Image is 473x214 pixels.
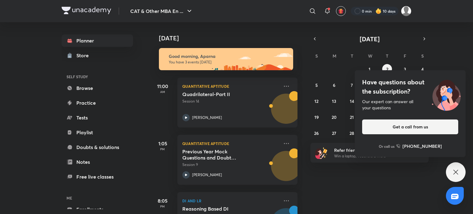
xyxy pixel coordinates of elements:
[362,99,458,111] div: Our expert can answer all your questions
[386,66,388,72] abbr: October 2, 2025
[421,53,424,59] abbr: Saturday
[150,83,175,90] h5: 11:00
[333,53,336,59] abbr: Monday
[150,90,175,94] p: AM
[329,96,339,106] button: October 13, 2025
[332,130,336,136] abbr: October 27, 2025
[62,49,133,62] a: Store
[350,114,354,120] abbr: October 21, 2025
[332,98,336,104] abbr: October 13, 2025
[169,60,288,65] p: You have 3 events [DATE]
[182,148,259,161] h5: Previous Year Mock Questions and Doubt Clearing
[347,96,357,106] button: October 14, 2025
[169,54,288,59] h6: Good morning, Aparna
[62,126,133,139] a: Playlist
[62,111,133,124] a: Tests
[315,53,318,59] abbr: Sunday
[402,143,442,149] h6: [PHONE_NUMBER]
[421,66,424,72] abbr: October 4, 2025
[182,162,279,168] p: Session 9
[427,78,466,111] img: ttu_illustration_new.svg
[400,64,410,74] button: October 3, 2025
[329,80,339,90] button: October 6, 2025
[334,153,410,159] p: Win a laptop, vouchers & more
[62,7,111,14] img: Company Logo
[404,53,406,59] abbr: Friday
[62,193,133,203] h6: ME
[127,5,197,17] button: CAT & Other MBA En ...
[182,83,279,90] p: Quantitative Aptitude
[375,8,382,14] img: streak
[312,96,321,106] button: October 12, 2025
[379,143,394,149] p: Or call us
[404,66,406,72] abbr: October 3, 2025
[332,114,337,120] abbr: October 20, 2025
[62,141,133,153] a: Doubts & solutions
[347,128,357,138] button: October 28, 2025
[350,130,354,136] abbr: October 28, 2025
[360,35,380,43] span: [DATE]
[182,99,279,104] p: Session 14
[62,171,133,183] a: Free live classes
[62,71,133,82] h6: SELF STUDY
[351,82,353,88] abbr: October 7, 2025
[192,172,222,178] p: [PERSON_NAME]
[401,6,411,16] img: Aparna Dubey
[62,34,133,47] a: Planner
[365,64,374,74] button: October 1, 2025
[312,80,321,90] button: October 5, 2025
[76,52,92,59] div: Store
[150,147,175,151] p: PM
[369,66,370,72] abbr: October 1, 2025
[182,197,279,204] p: DI and LR
[182,206,259,212] h5: Reasoning Based DI
[314,98,318,104] abbr: October 12, 2025
[150,197,175,204] h5: 8:05
[192,115,222,120] p: [PERSON_NAME]
[333,82,335,88] abbr: October 6, 2025
[62,97,133,109] a: Practice
[159,48,293,70] img: morning
[62,82,133,94] a: Browse
[347,80,357,90] button: October 7, 2025
[338,8,344,14] img: avatar
[314,130,319,136] abbr: October 26, 2025
[315,82,318,88] abbr: October 5, 2025
[271,154,301,184] img: Avatar
[362,78,458,96] h4: Have questions about the subscription?
[271,97,301,127] img: Avatar
[418,64,427,74] button: October 4, 2025
[351,53,353,59] abbr: Tuesday
[347,112,357,122] button: October 21, 2025
[182,91,259,97] h5: Quadrilateral-Part II
[334,147,410,153] h6: Refer friends
[350,98,354,104] abbr: October 14, 2025
[368,53,372,59] abbr: Wednesday
[362,119,458,134] button: Get a call from us
[62,7,111,16] a: Company Logo
[150,140,175,147] h5: 1:05
[336,6,346,16] button: avatar
[314,114,319,120] abbr: October 19, 2025
[386,53,388,59] abbr: Thursday
[159,34,304,42] h4: [DATE]
[182,140,279,147] p: Quantitative Aptitude
[150,204,175,208] p: PM
[312,112,321,122] button: October 19, 2025
[319,34,420,43] button: [DATE]
[62,156,133,168] a: Notes
[329,128,339,138] button: October 27, 2025
[312,128,321,138] button: October 26, 2025
[315,147,328,159] img: referral
[382,64,392,74] button: October 2, 2025
[329,112,339,122] button: October 20, 2025
[396,143,442,149] a: [PHONE_NUMBER]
